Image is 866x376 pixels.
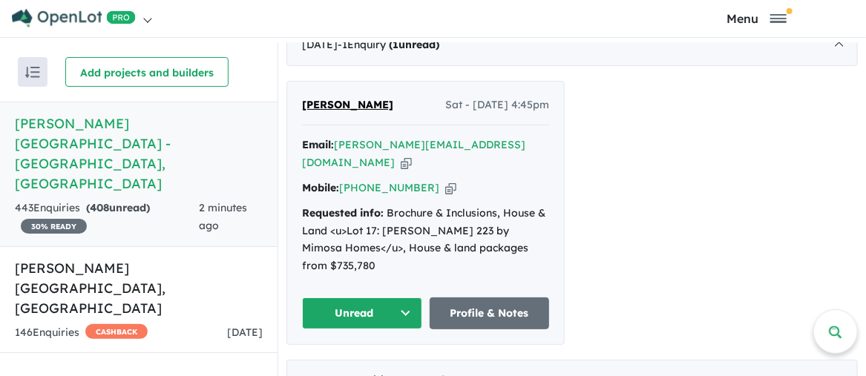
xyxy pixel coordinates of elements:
div: 443 Enquir ies [15,199,200,235]
a: [PERSON_NAME] [302,96,393,114]
button: Copy [445,180,456,196]
button: Toggle navigation [652,11,862,25]
button: Copy [401,155,412,171]
a: Profile & Notes [430,297,550,329]
div: [DATE] [286,24,858,66]
span: Sat - [DATE] 4:45pm [445,96,549,114]
div: 146 Enquir ies [15,324,148,342]
strong: Email: [302,138,334,151]
h5: [PERSON_NAME][GEOGRAPHIC_DATA] , [GEOGRAPHIC_DATA] [15,258,263,318]
span: CASHBACK [85,324,148,339]
h5: [PERSON_NAME][GEOGRAPHIC_DATA] - [GEOGRAPHIC_DATA] , [GEOGRAPHIC_DATA] [15,113,263,194]
a: [PHONE_NUMBER] [339,181,439,194]
span: 30 % READY [21,219,87,234]
span: [PERSON_NAME] [302,98,393,111]
a: [PERSON_NAME][EMAIL_ADDRESS][DOMAIN_NAME] [302,138,525,169]
strong: Mobile: [302,181,339,194]
span: [DATE] [227,326,263,339]
span: 1 [393,38,398,51]
strong: Requested info: [302,206,384,220]
button: Add projects and builders [65,57,229,87]
span: 408 [90,201,109,214]
strong: ( unread) [86,201,150,214]
span: 2 minutes ago [200,201,248,232]
button: Unread [302,297,422,329]
span: - 1 Enquir y [338,38,439,51]
strong: ( unread) [389,38,439,51]
div: Brochure & Inclusions, House & Land <u>Lot 17: [PERSON_NAME] 223 by Mimosa Homes</u>, House & lan... [302,205,549,275]
img: sort.svg [25,67,40,78]
img: Openlot PRO Logo White [12,9,136,27]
